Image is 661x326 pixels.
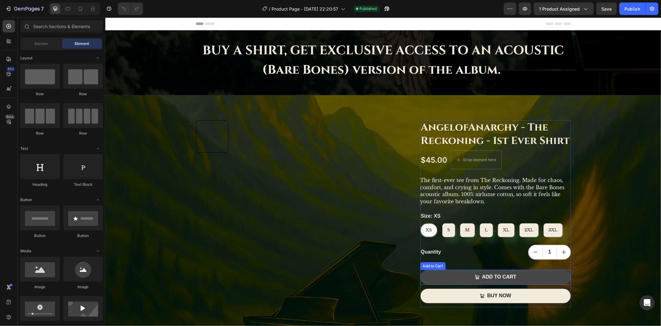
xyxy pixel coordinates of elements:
[93,144,103,154] span: Toggle open
[358,140,391,145] div: Drop element here
[20,284,60,290] div: Image
[272,6,338,12] span: Product Page - [DATE] 22:20:57
[423,228,438,242] button: decrement
[5,114,15,119] div: Beta
[63,182,103,187] div: Text Block
[342,210,345,215] span: S
[619,2,646,15] button: Publish
[20,197,32,203] span: Button
[63,284,103,290] div: Image
[452,228,466,242] button: increment
[63,91,103,97] div: Row
[20,20,103,32] input: Search Sections & Elements
[321,210,327,215] span: XS
[35,41,48,47] span: Section
[41,5,44,12] p: 7
[93,195,103,205] span: Toggle open
[20,131,60,136] div: Row
[602,6,612,12] span: Save
[360,6,377,12] span: Published
[20,55,33,61] span: Layout
[315,137,343,148] div: $45.00
[438,228,452,242] input: quantity
[315,160,459,187] p: The first-ever tee from The Reckoning. Made for chaos, comfort, and crying in style. Comes with t...
[93,246,103,256] span: Toggle open
[534,2,594,15] button: 1 product assigned
[382,275,406,282] div: BUY NOW
[443,210,452,215] span: 3XL
[380,210,383,215] span: L
[269,6,271,12] span: /
[93,53,103,63] span: Toggle open
[625,6,640,12] div: Publish
[316,246,339,251] div: Add to Cart
[20,146,28,151] span: Text
[20,233,60,239] div: Button
[419,210,428,215] span: 2XL
[118,2,143,15] div: Undo/Redo
[75,41,89,47] span: Element
[63,233,103,239] div: Button
[20,91,60,97] div: Row
[377,256,411,263] div: ADD TO CART
[640,295,655,310] div: Open Intercom Messenger
[20,182,60,187] div: Heading
[3,2,47,15] button: 7
[63,131,103,136] div: Row
[315,231,389,239] div: Quantity
[20,248,31,254] span: Media
[596,2,617,15] button: Save
[539,6,580,12] span: 1 product assigned
[360,210,364,215] span: M
[398,210,404,215] span: XL
[315,271,466,286] button: BUY NOW
[6,67,15,72] div: 450
[315,103,466,131] h1: AngelofAnarchy - The Reckoning - 1st Ever Shirt
[315,252,466,267] button: ADD TO CART
[315,195,336,203] legend: Size: XS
